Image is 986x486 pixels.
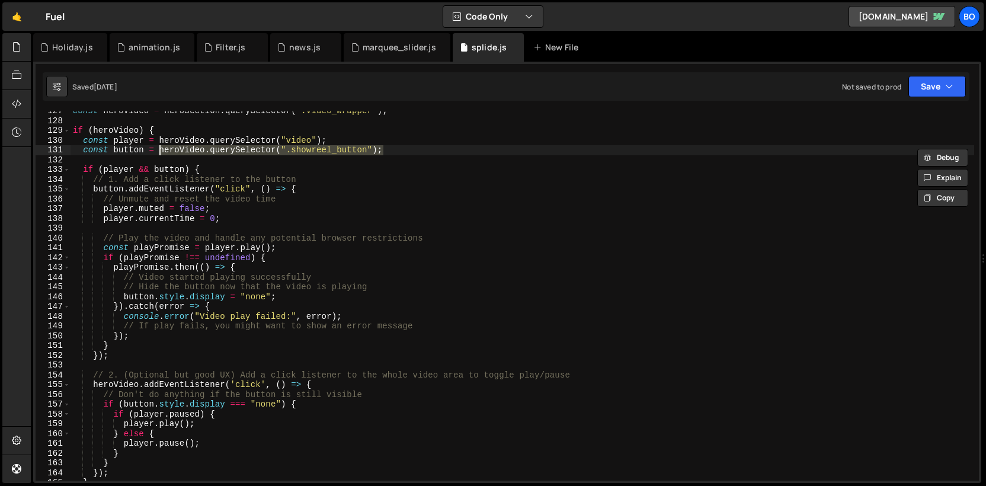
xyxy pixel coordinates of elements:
div: 149 [36,321,71,331]
button: Code Only [443,6,543,27]
div: 156 [36,390,71,400]
button: Debug [917,149,968,167]
div: 140 [36,234,71,244]
button: Copy [917,189,968,207]
div: 145 [36,282,71,292]
button: Explain [917,169,968,187]
div: 132 [36,155,71,165]
div: 137 [36,204,71,214]
div: Saved [72,82,117,92]
button: Save [908,76,966,97]
div: 130 [36,136,71,146]
div: 153 [36,360,71,370]
div: 151 [36,341,71,351]
div: 139 [36,223,71,234]
div: 147 [36,302,71,312]
div: 159 [36,419,71,429]
div: 134 [36,175,71,185]
div: Filter.js [216,41,245,53]
div: 162 [36,449,71,459]
div: 157 [36,399,71,410]
div: 135 [36,184,71,194]
div: animation.js [129,41,180,53]
div: 163 [36,458,71,468]
div: 150 [36,331,71,341]
div: Not saved to prod [842,82,901,92]
div: 148 [36,312,71,322]
div: news.js [289,41,321,53]
div: 142 [36,253,71,263]
div: 152 [36,351,71,361]
div: 131 [36,145,71,155]
div: 136 [36,194,71,204]
div: 164 [36,468,71,478]
div: splide.js [472,41,507,53]
div: 158 [36,410,71,420]
div: 127 [36,106,71,116]
div: 141 [36,243,71,253]
div: [DATE] [94,82,117,92]
div: Fuel [46,9,65,24]
div: 143 [36,263,71,273]
a: [DOMAIN_NAME] [849,6,955,27]
div: 138 [36,214,71,224]
div: 128 [36,116,71,126]
div: 155 [36,380,71,390]
div: 161 [36,439,71,449]
div: 129 [36,126,71,136]
div: 160 [36,429,71,439]
div: Holiday.js [52,41,93,53]
div: 154 [36,370,71,381]
a: Bo [959,6,980,27]
div: 146 [36,292,71,302]
a: 🤙 [2,2,31,31]
div: 144 [36,273,71,283]
div: 133 [36,165,71,175]
div: New File [533,41,583,53]
div: marquee_slider.js [363,41,436,53]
